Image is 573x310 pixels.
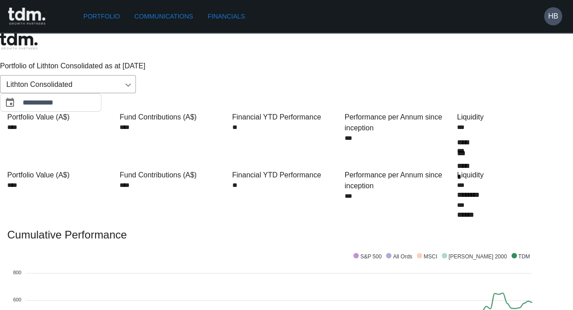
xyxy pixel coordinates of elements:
span: All Ords [386,253,412,260]
h6: HB [548,11,558,22]
div: Performance per Annum since inception [345,170,453,191]
button: HB [544,7,562,25]
a: Financials [204,8,248,25]
span: Cumulative Performance [7,228,566,242]
div: Financial YTD Performance [232,112,341,123]
tspan: 800 [13,270,21,275]
a: Portfolio [80,8,124,25]
div: Portfolio Value (A$) [7,112,116,123]
div: Fund Contributions (A$) [120,112,228,123]
span: TDM [511,253,530,260]
tspan: 600 [13,297,21,302]
button: Choose date, selected date is Aug 31, 2025 [1,94,19,112]
span: S&P 500 [353,253,381,260]
div: Liquidity [457,170,566,181]
div: Performance per Annum since inception [345,112,453,134]
div: Financial YTD Performance [232,170,341,181]
span: [PERSON_NAME] 2000 [442,253,507,260]
span: MSCI [417,253,437,260]
div: Fund Contributions (A$) [120,170,228,181]
a: Communications [131,8,197,25]
div: Liquidity [457,112,566,123]
div: Portfolio Value (A$) [7,170,116,181]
